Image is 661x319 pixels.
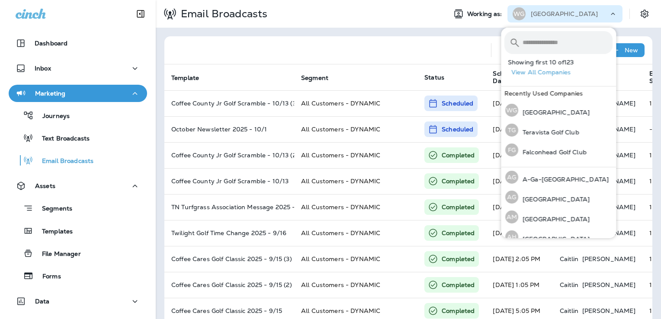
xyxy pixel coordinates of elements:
p: Text Broadcasts [33,135,90,143]
div: WG [513,7,526,20]
p: New [625,47,638,54]
p: [GEOGRAPHIC_DATA] [531,10,598,17]
p: [PERSON_NAME] [582,255,636,262]
p: Completed [442,229,475,237]
p: A-Ga-[GEOGRAPHIC_DATA] [518,176,609,183]
button: AG[GEOGRAPHIC_DATA] [501,187,616,207]
div: WG [505,104,518,117]
td: [DATE] 2:05 PM [486,246,552,272]
button: Segments [9,199,147,217]
div: AM [505,211,518,223]
button: Assets [9,177,147,195]
td: [DATE] 11:00 AM [486,90,552,116]
button: Data [9,293,147,310]
p: Dashboard [35,40,67,47]
p: [GEOGRAPHIC_DATA] [518,216,590,223]
span: Segment [301,74,340,82]
td: [DATE] 9:30 AM [486,220,552,246]
p: Caitlin [560,281,579,288]
div: AG [505,191,518,204]
button: File Manager [9,244,147,262]
span: All Customers - DYNAMIC [301,99,380,107]
span: All Customers - DYNAMIC [301,203,380,211]
span: Template [171,74,210,82]
p: [GEOGRAPHIC_DATA] [518,109,590,116]
span: Segment [301,74,328,82]
button: View All Companies [508,66,616,79]
p: Inbox [35,65,51,72]
td: [DATE] 1:05 PM [486,272,552,298]
p: Coffee County Jr Golf Scramble - 10/13 (3) [171,100,287,107]
p: Caitlin [560,307,579,314]
p: Completed [442,177,475,185]
button: Collapse Sidebar [128,5,153,22]
div: Recently Used Companies [501,86,616,100]
span: Scheduled Date [493,70,549,85]
div: AH [505,230,518,243]
p: Showing first 10 of 123 [508,59,616,66]
p: Completed [442,255,475,263]
button: Journeys [9,106,147,124]
button: Text Broadcasts [9,129,147,147]
p: Journeys [34,112,70,121]
p: Templates [33,228,73,236]
td: [DATE] 9:00 AM [486,168,552,194]
button: AM[GEOGRAPHIC_DATA] [501,207,616,227]
span: All Customers - DYNAMIC [301,151,380,159]
span: All Customers - DYNAMIC [301,307,380,315]
button: AGA-Ga-[GEOGRAPHIC_DATA] [501,167,616,187]
div: FG [505,144,518,156]
span: Status [424,73,444,81]
p: [GEOGRAPHIC_DATA] [518,196,590,203]
div: TG [505,124,518,137]
p: Forms [34,273,61,281]
p: [PERSON_NAME] [582,307,636,314]
button: Search Email Broadcasts [498,41,516,59]
p: Scheduled [442,125,473,134]
p: Falconhead Golf Club [518,149,587,156]
button: Inbox [9,60,147,77]
button: Templates [9,222,147,240]
p: Segments [33,205,72,214]
p: Coffee Cares Golf Classic 2025 - 9/15 (2) [171,281,287,288]
p: Coffee County Jr Golf Scramble - 10/13 (2) [171,152,287,159]
p: Completed [442,151,475,159]
button: Forms [9,267,147,285]
p: Coffee County Jr Golf Scramble - 10/13 [171,178,287,185]
p: File Manager [33,250,81,258]
td: [DATE] 10:05 AM [486,194,552,220]
p: Completed [442,203,475,211]
button: Email Broadcasts [9,151,147,169]
p: Completed [442,306,475,315]
p: [PERSON_NAME] [582,281,636,288]
td: [DATE] 5:30 PM [486,116,552,142]
span: All Customers - DYNAMIC [301,229,380,237]
button: Settings [637,6,652,22]
button: FGFalconhead Golf Club [501,140,616,160]
span: Template [171,74,199,82]
p: Email Broadcasts [33,157,93,166]
span: All Customers - DYNAMIC [301,125,380,133]
span: Working as: [467,10,504,18]
p: [GEOGRAPHIC_DATA] [518,236,590,242]
p: Caitlin [560,255,579,262]
button: Marketing [9,85,147,102]
p: Marketing [35,90,65,97]
p: October Newsletter 2025 - 10/1 [171,126,287,133]
p: Data [35,298,50,305]
span: All Customers - DYNAMIC [301,177,380,185]
button: WG[GEOGRAPHIC_DATA] [501,100,616,120]
p: Scheduled [442,99,473,108]
td: [DATE] 10:00 AM [486,142,552,168]
p: Coffee Cares Golf Classic 2025 - 9/15 (3) [171,255,287,262]
p: Coffee Cares Golf Classic 2025 - 9/15 [171,307,287,314]
p: Assets [35,182,55,189]
span: Scheduled Date [493,70,538,85]
p: Completed [442,281,475,289]
p: TN Turfgrass Association Message 2025 - 9/15 [171,204,287,211]
p: Email Broadcasts [177,7,267,20]
span: All Customers - DYNAMIC [301,281,380,289]
p: Twilight Golf Time Change 2025 - 9/16 [171,230,287,236]
button: TGTeravista Golf Club [501,120,616,140]
button: Dashboard [9,35,147,52]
